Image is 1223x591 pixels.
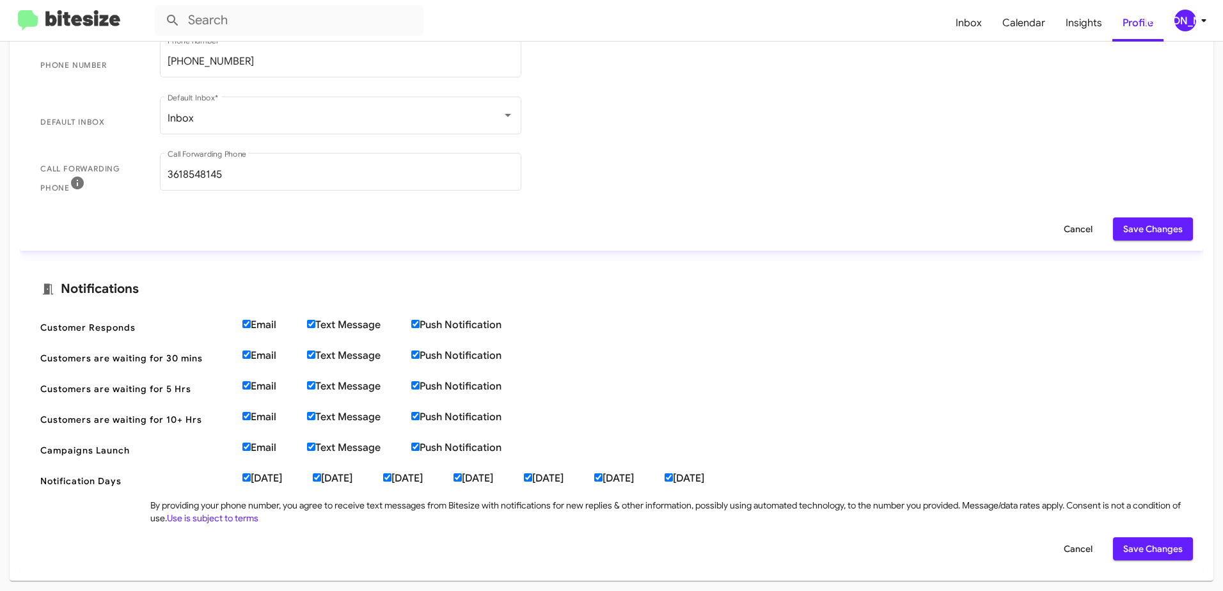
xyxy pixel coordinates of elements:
input: Search [155,5,423,36]
input: [DATE] [242,473,251,482]
input: +000 000000000 [168,56,514,67]
a: Calendar [992,4,1055,42]
label: Email [242,411,307,423]
label: [DATE] [454,472,524,485]
span: Campaigns Launch [40,444,232,457]
span: Customers are waiting for 30 mins [40,352,232,365]
input: Text Message [307,412,315,420]
button: Save Changes [1113,217,1193,240]
button: Save Changes [1113,537,1193,560]
input: Text Message [307,381,315,390]
input: Text Message [307,320,315,328]
input: [DATE] [524,473,532,482]
input: [DATE] [383,473,391,482]
span: Customer Responds [40,321,232,334]
label: [DATE] [524,472,594,485]
span: Phone number [40,59,140,72]
span: Customers are waiting for 10+ Hrs [40,413,232,426]
label: Email [242,441,307,454]
span: Save Changes [1123,217,1183,240]
input: Push Notification [411,320,420,328]
input: Text Message [307,351,315,359]
a: Inbox [945,4,992,42]
input: [DATE] [594,473,603,482]
a: Insights [1055,4,1112,42]
button: Cancel [1053,217,1103,240]
span: Default Inbox [40,116,140,129]
input: Push Notification [411,412,420,420]
label: Email [242,380,307,393]
a: Use is subject to terms [167,512,258,524]
label: Email [242,349,307,362]
input: +000 000000000 [168,169,514,180]
div: By providing your phone number, you agree to receive text messages from Bitesize with notificatio... [150,499,1183,524]
span: Cancel [1064,217,1093,240]
div: [PERSON_NAME] [1174,10,1196,31]
input: [DATE] [665,473,673,482]
a: Profile [1112,4,1164,42]
input: Push Notification [411,381,420,390]
label: [DATE] [594,472,665,485]
label: Text Message [307,349,411,362]
mat-card-title: Notifications [40,281,1183,297]
input: Email [242,412,251,420]
input: [DATE] [454,473,462,482]
label: Push Notification [411,411,532,423]
input: [DATE] [313,473,321,482]
span: Inbox [168,112,194,125]
label: [DATE] [313,472,383,485]
span: Customers are waiting for 5 Hrs [40,382,232,395]
label: [DATE] [665,472,735,485]
label: Push Notification [411,349,532,362]
label: Push Notification [411,441,532,454]
input: Email [242,320,251,328]
input: Email [242,381,251,390]
span: Save Changes [1123,537,1183,560]
input: Push Notification [411,351,420,359]
label: Text Message [307,411,411,423]
span: Cancel [1064,537,1093,560]
button: Cancel [1053,537,1103,560]
label: Text Message [307,441,411,454]
label: Text Message [307,380,411,393]
button: [PERSON_NAME] [1164,10,1209,31]
span: Notification Days [40,475,232,487]
label: Email [242,319,307,331]
label: [DATE] [383,472,454,485]
input: Push Notification [411,443,420,451]
input: Text Message [307,443,315,451]
input: Email [242,443,251,451]
input: Email [242,351,251,359]
label: [DATE] [242,472,313,485]
label: Text Message [307,319,411,331]
span: Call Forwarding Phone [40,162,140,194]
label: Push Notification [411,319,532,331]
label: Push Notification [411,380,532,393]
